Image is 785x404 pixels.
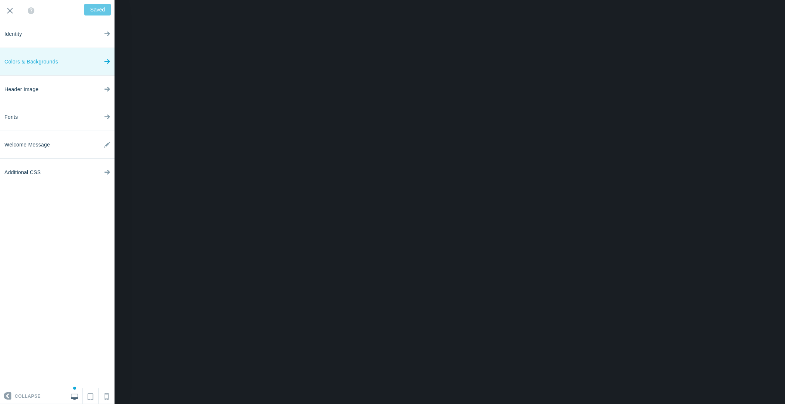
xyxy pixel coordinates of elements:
span: Header Image [4,76,38,103]
span: Fonts [4,103,18,131]
span: Additional CSS [4,159,41,186]
span: Colors & Backgrounds [4,48,58,76]
span: Collapse [15,389,41,404]
span: Identity [4,20,22,48]
span: Welcome Message [4,131,50,159]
